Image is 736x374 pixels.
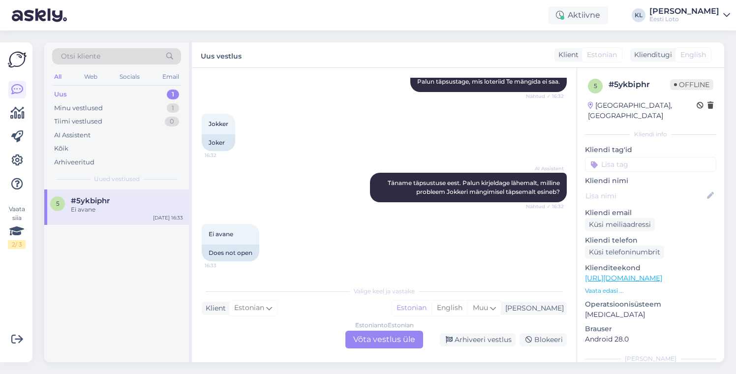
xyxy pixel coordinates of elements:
[71,196,110,205] span: #5ykbiphr
[440,333,516,346] div: Arhiveeri vestlus
[585,157,716,172] input: Lisa tag
[548,6,608,24] div: Aktiivne
[520,333,567,346] div: Blokeeri
[234,303,264,313] span: Estonian
[205,152,242,159] span: 16:32
[202,303,226,313] div: Klient
[160,70,181,83] div: Email
[585,263,716,273] p: Klienditeekond
[585,208,716,218] p: Kliendi email
[585,334,716,344] p: Android 28.0
[71,205,183,214] div: Ei avane
[54,90,67,99] div: Uus
[649,15,719,23] div: Eesti Loto
[8,50,27,69] img: Askly Logo
[8,240,26,249] div: 2 / 3
[585,218,655,231] div: Küsi meiliaadressi
[526,93,564,100] span: Nähtud ✓ 16:32
[54,117,102,126] div: Tiimi vestlused
[585,310,716,320] p: [MEDICAL_DATA]
[355,321,414,330] div: Estonian to Estonian
[585,235,716,246] p: Kliendi telefon
[587,50,617,60] span: Estonian
[670,79,713,90] span: Offline
[167,103,179,113] div: 1
[209,120,228,127] span: Jokker
[388,179,561,195] span: Täname täpsustuse eest. Palun kirjeldage lähemalt, milline probleem Jokkeri mängimisel täpsemalt ...
[54,130,91,140] div: AI Assistent
[202,245,259,261] div: Does not open
[585,190,705,201] input: Lisa nimi
[165,117,179,126] div: 0
[588,100,697,121] div: [GEOGRAPHIC_DATA], [GEOGRAPHIC_DATA]
[585,324,716,334] p: Brauser
[554,50,579,60] div: Klient
[54,144,68,154] div: Kõik
[680,50,706,60] span: English
[630,50,672,60] div: Klienditugi
[649,7,719,15] div: [PERSON_NAME]
[585,246,664,259] div: Küsi telefoninumbrit
[82,70,99,83] div: Web
[167,90,179,99] div: 1
[94,175,140,184] span: Uued vestlused
[54,157,94,167] div: Arhiveeritud
[54,103,103,113] div: Minu vestlused
[52,70,63,83] div: All
[585,145,716,155] p: Kliendi tag'id
[585,354,716,363] div: [PERSON_NAME]
[392,301,431,315] div: Estonian
[585,286,716,295] p: Vaata edasi ...
[202,287,567,296] div: Valige keel ja vastake
[56,200,60,207] span: 5
[609,79,670,91] div: # 5ykbiphr
[61,51,100,62] span: Otsi kliente
[153,214,183,221] div: [DATE] 16:33
[585,130,716,139] div: Kliendi info
[209,230,233,238] span: Ei avane
[594,82,597,90] span: 5
[345,331,423,348] div: Võta vestlus üle
[431,301,467,315] div: English
[202,134,235,151] div: Joker
[8,205,26,249] div: Vaata siia
[118,70,142,83] div: Socials
[473,303,488,312] span: Muu
[205,262,242,269] span: 16:33
[501,303,564,313] div: [PERSON_NAME]
[632,8,645,22] div: KL
[526,203,564,210] span: Nähtud ✓ 16:32
[585,274,662,282] a: [URL][DOMAIN_NAME]
[649,7,730,23] a: [PERSON_NAME]Eesti Loto
[585,299,716,310] p: Operatsioonisüsteem
[585,176,716,186] p: Kliendi nimi
[527,165,564,172] span: AI Assistent
[201,48,242,62] label: Uus vestlus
